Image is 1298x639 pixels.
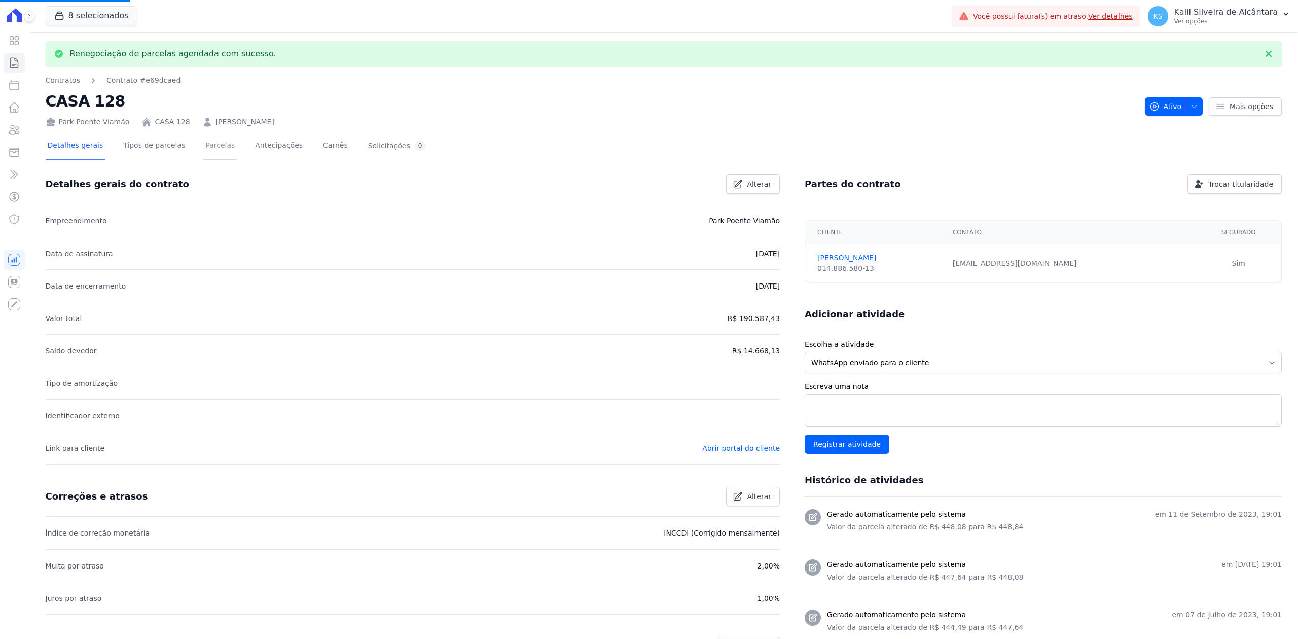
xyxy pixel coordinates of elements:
p: Ver opções [1174,17,1278,25]
a: Trocar titularidade [1187,174,1282,194]
button: Ativo [1145,97,1203,116]
span: Ativo [1149,97,1182,116]
th: Cliente [805,221,947,244]
a: Alterar [726,487,780,506]
p: Multa por atraso [46,560,104,572]
span: Você possui fatura(s) em atraso. [973,11,1133,22]
p: em 07 de Julho de 2023, 19:01 [1172,610,1282,620]
p: Saldo devedor [46,345,97,357]
p: Empreendimento [46,215,107,227]
h3: Gerado automaticamente pelo sistema [827,610,966,620]
p: R$ 14.668,13 [732,345,780,357]
a: Mais opções [1209,97,1282,116]
a: Antecipações [253,133,305,160]
span: Mais opções [1230,101,1273,112]
h2: CASA 128 [46,90,1137,113]
div: Solicitações [368,141,426,151]
a: CASA 128 [155,117,190,127]
label: Escolha a atividade [805,339,1282,350]
a: [PERSON_NAME] [817,253,941,263]
p: Kalil Silveira de Alcântara [1174,7,1278,17]
p: Valor da parcela alterado de R$ 448,08 para R$ 448,84 [827,522,1282,532]
a: Contrato #e69dcaed [106,75,181,86]
p: 2,00% [758,560,780,572]
a: Tipos de parcelas [121,133,187,160]
div: 0 [414,141,426,151]
a: Contratos [46,75,80,86]
p: Park Poente Viamão [709,215,780,227]
th: Segurado [1196,221,1281,244]
span: Alterar [747,179,771,189]
div: 014.886.580-13 [817,263,941,274]
span: Trocar titularidade [1208,179,1273,189]
th: Contato [947,221,1196,244]
p: Link para cliente [46,442,104,454]
h3: Correções e atrasos [46,490,148,503]
p: [DATE] [756,247,780,260]
p: Índice de correção monetária [46,527,150,539]
nav: Breadcrumb [46,75,1137,86]
h3: Partes do contrato [805,178,901,190]
span: Alterar [747,491,771,502]
a: Ver detalhes [1088,12,1133,20]
a: Parcelas [203,133,237,160]
a: Carnês [321,133,350,160]
p: Data de encerramento [46,280,126,292]
a: Abrir portal do cliente [702,444,780,452]
button: 8 selecionados [46,6,137,25]
h3: Gerado automaticamente pelo sistema [827,509,966,520]
button: KS Kalil Silveira de Alcântara Ver opções [1140,2,1298,30]
a: Detalhes gerais [46,133,105,160]
p: Valor da parcela alterado de R$ 447,64 para R$ 448,08 [827,572,1282,583]
a: [PERSON_NAME] [215,117,274,127]
p: R$ 190.587,43 [728,312,780,325]
p: 1,00% [758,592,780,605]
span: KS [1153,13,1163,20]
a: Solicitações0 [366,133,428,160]
p: INCCDI (Corrigido mensalmente) [664,527,780,539]
td: Sim [1196,244,1281,282]
p: Data de assinatura [46,247,113,260]
h3: Gerado automaticamente pelo sistema [827,559,966,570]
div: [EMAIL_ADDRESS][DOMAIN_NAME] [953,258,1190,269]
input: Registrar atividade [805,435,889,454]
div: Park Poente Viamão [46,117,130,127]
p: Identificador externo [46,410,120,422]
p: Tipo de amortização [46,377,118,389]
a: Alterar [726,174,780,194]
p: Valor total [46,312,82,325]
p: Renegociação de parcelas agendada com sucesso. [70,49,276,59]
p: em [DATE] 19:01 [1221,559,1282,570]
h3: Adicionar atividade [805,308,905,321]
label: Escreva uma nota [805,381,1282,392]
nav: Breadcrumb [46,75,181,86]
p: Valor da parcela alterado de R$ 444,49 para R$ 447,64 [827,622,1282,633]
p: [DATE] [756,280,780,292]
p: em 11 de Setembro de 2023, 19:01 [1155,509,1282,520]
h3: Histórico de atividades [805,474,923,486]
h3: Detalhes gerais do contrato [46,178,189,190]
p: Juros por atraso [46,592,102,605]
